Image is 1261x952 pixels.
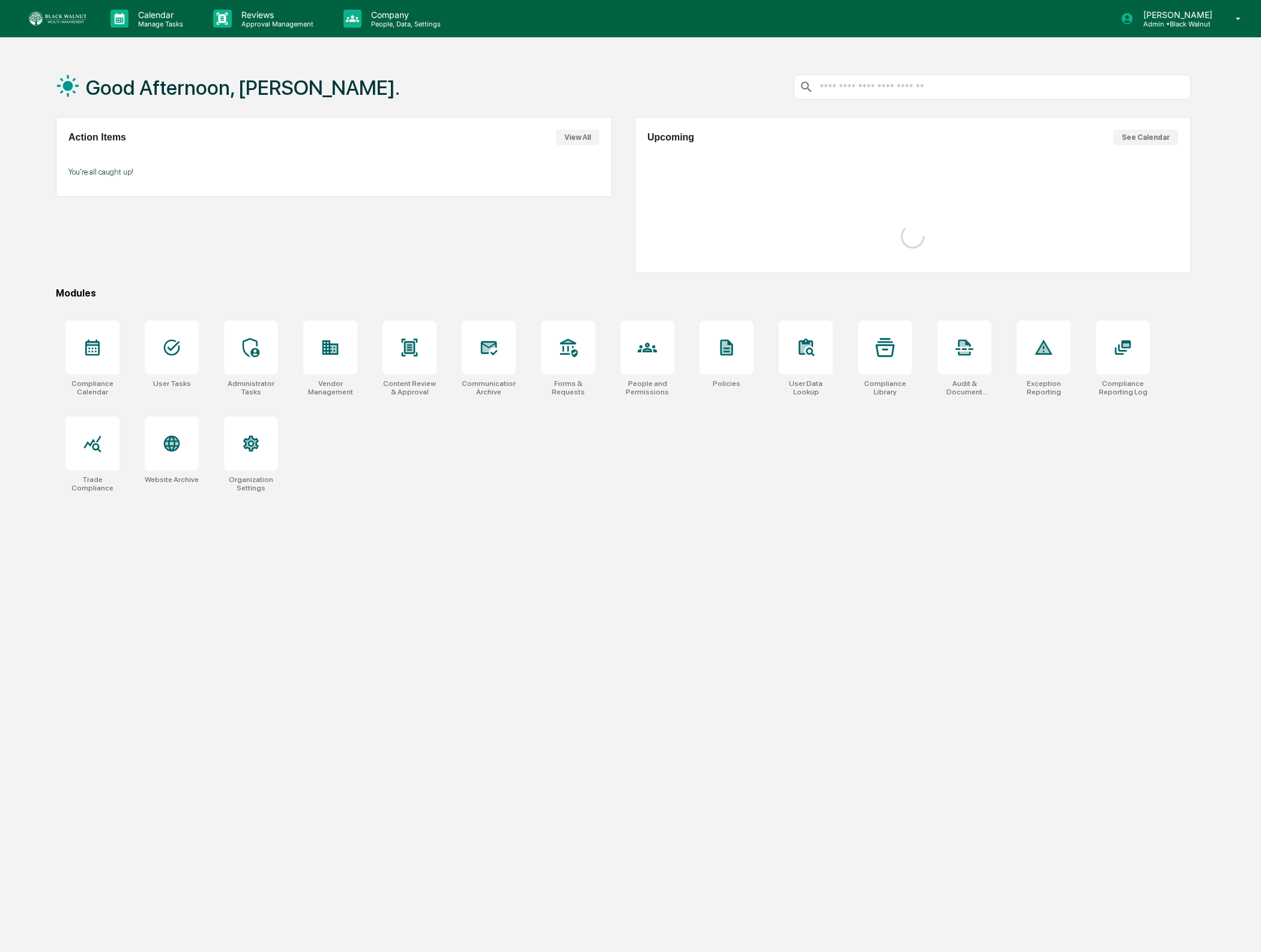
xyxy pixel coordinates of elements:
[541,379,595,396] div: Forms & Requests
[129,20,189,28] p: Manage Tasks
[68,167,599,176] p: You're all caught up!
[462,379,516,396] div: Communications Archive
[86,76,400,100] h1: Good Afternoon, [PERSON_NAME].
[56,288,1191,299] div: Modules
[779,379,833,396] div: User Data Lookup
[937,379,991,396] div: Audit & Document Logs
[68,132,126,143] h2: Action Items
[620,379,674,396] div: People and Permissions
[29,11,86,26] img: logo
[1096,379,1150,396] div: Compliance Reporting Log
[713,379,740,388] div: Policies
[303,379,357,396] div: Vendor Management
[65,475,119,492] div: Trade Compliance
[153,379,191,388] div: User Tasks
[383,379,437,396] div: Content Review & Approval
[361,20,447,28] p: People, Data, Settings
[232,10,319,20] p: Reviews
[1134,20,1218,28] p: Admin • Black Walnut
[145,475,199,484] div: Website Archive
[65,379,119,396] div: Compliance Calendar
[129,10,189,20] p: Calendar
[647,132,694,143] h2: Upcoming
[1134,10,1218,20] p: [PERSON_NAME]
[556,130,599,145] button: View All
[224,379,278,396] div: Administrator Tasks
[1017,379,1071,396] div: Exception Reporting
[858,379,912,396] div: Compliance Library
[224,475,278,492] div: Organization Settings
[232,20,319,28] p: Approval Management
[1113,130,1178,145] button: See Calendar
[361,10,447,20] p: Company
